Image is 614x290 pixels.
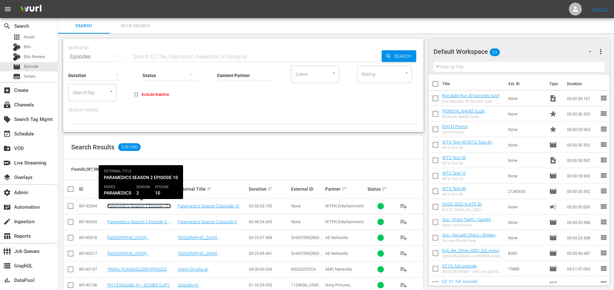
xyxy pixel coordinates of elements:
[367,185,394,193] div: Status
[505,184,547,199] td: 21343r35
[442,177,466,181] div: WTS Test 10
[549,234,557,242] span: Episode
[79,219,105,224] div: 89140393
[549,110,557,118] span: Promo
[505,75,546,93] th: Ext. ID
[135,186,141,192] span: sort
[400,265,407,273] span: playlist_add
[564,215,600,230] td: 00:04:33.988
[249,267,289,272] div: 03:00:00.243
[79,186,105,192] div: ID
[545,75,563,93] th: Type
[207,186,212,192] span: sort
[268,186,273,192] span: sort
[325,267,352,272] span: AMC Networks
[597,48,605,55] span: more_vert
[505,199,547,215] td: None
[291,235,322,245] span: SH007096280000
[178,251,220,261] a: [GEOGRAPHIC_DATA], [GEOGRAPHIC_DATA]
[600,141,608,148] span: reorder
[79,235,105,240] div: 89140318
[4,5,12,13] span: menu
[600,249,608,257] span: reorder
[442,161,466,165] div: WTS Test 49
[107,251,150,261] a: [GEOGRAPHIC_DATA], [GEOGRAPHIC_DATA]
[382,50,416,62] button: Search
[141,92,169,97] span: Include Inactive
[600,110,608,117] span: reorder
[442,93,499,98] a: Run Baby Run 30 Seconds Spot
[505,122,547,137] td: None
[442,75,505,93] th: Title
[442,99,499,104] div: Run Baby Run 30 Seconds Spot
[597,44,605,59] button: more_vert
[442,192,466,196] div: WTS Test 49
[3,101,11,109] span: Channels
[549,95,557,102] span: Video
[564,106,600,122] td: 00:00:30.520
[15,2,46,17] img: ans4CAIJ8jUAAAAAAAAAAAAAAAAAAAAAAAAgQb4GAAAAAAAAAAAAAAAAAAAAAAAAJMjXAAAAAAAAAAAAAAAAAAAAAAAAgAT5G...
[442,239,503,243] div: Security Check Prank
[249,204,289,208] div: 00:50:33.195
[600,234,608,241] span: reorder
[331,70,337,76] button: Open
[325,251,348,256] span: AE Networks
[3,247,11,255] span: Job Queues
[62,22,106,30] span: Search
[382,186,387,192] span: sort
[3,159,11,167] span: Live Streaming
[549,172,557,180] span: Episode
[404,70,410,76] button: Open
[178,235,220,245] a: [GEOGRAPHIC_DATA], [GEOGRAPHIC_DATA]
[564,153,600,168] td: 00:00:30.592
[600,94,608,102] span: reorder
[79,204,105,208] div: 89140394
[79,251,105,256] div: 89140317
[434,43,598,61] div: Default Workspace
[442,279,477,284] a: EZ_01_full_episode
[71,143,114,151] span: Search Results
[3,115,11,123] span: Search Tag Mgmt
[442,130,467,135] div: [DATE] Promo
[400,218,407,226] span: playlist_add
[549,265,557,273] span: Episode
[564,122,600,137] td: 00:00:29.963
[442,202,482,206] a: GAGS 2023 SLATE 30
[442,223,503,227] div: Sharp Teeth Prank
[113,22,157,30] span: Bulk Search
[564,91,600,106] td: 00:00:30.167
[79,267,105,272] div: 89140137
[396,262,411,277] button: playlist_add
[442,171,466,175] a: WTS Test 10
[600,265,608,272] span: reorder
[178,283,199,287] a: Episodio 41
[505,168,547,184] td: None
[442,233,498,242] a: duo - Security Check / Broken Statue
[107,283,170,287] a: PH 13 Episodio 41 - SO MEX DUP1
[505,215,547,230] td: None
[396,198,411,214] button: playlist_add
[549,187,557,195] span: Episode
[24,73,35,80] span: Series
[3,189,11,196] span: Admin
[442,264,477,268] a: EZ-02_full_episode
[505,261,547,276] td: 15888
[178,204,239,208] a: Paramedics Season 2 Episode 10
[505,153,547,168] td: None
[600,218,608,226] span: reorder
[24,54,45,60] span: Bits Review
[549,218,557,226] span: Episode
[442,155,466,160] a: WTS Test 49
[505,245,547,261] td: 8285
[68,108,418,113] p: Search Filters:
[3,232,11,240] span: Reports
[79,283,105,287] div: 89140136
[3,203,11,211] span: Automation
[71,167,155,172] span: Found 3,287,980 episodes sorted by: relevance
[3,276,11,284] span: DataPool
[600,172,608,179] span: reorder
[600,125,608,133] span: reorder
[3,262,11,270] span: GraphQL
[3,218,11,225] span: Ingestion
[442,109,485,114] a: [PERSON_NAME] Sizzle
